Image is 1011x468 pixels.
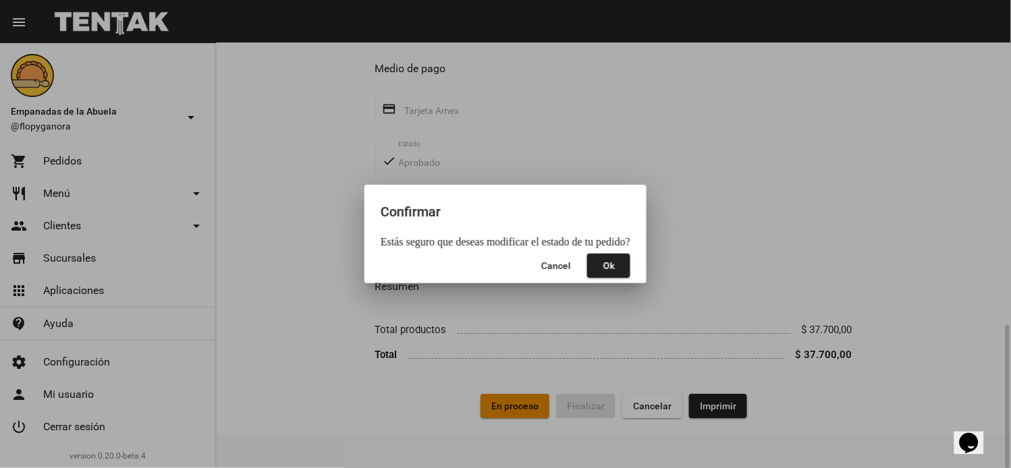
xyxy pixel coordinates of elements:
[364,236,647,248] mat-dialog-content: Estás seguro que deseas modificar el estado de tu pedido?
[530,254,582,278] button: Close dialog
[541,260,571,271] span: Cancel
[381,201,630,223] h2: Confirmar
[954,414,998,455] iframe: chat widget
[587,254,630,278] button: Close dialog
[603,260,615,271] span: Ok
